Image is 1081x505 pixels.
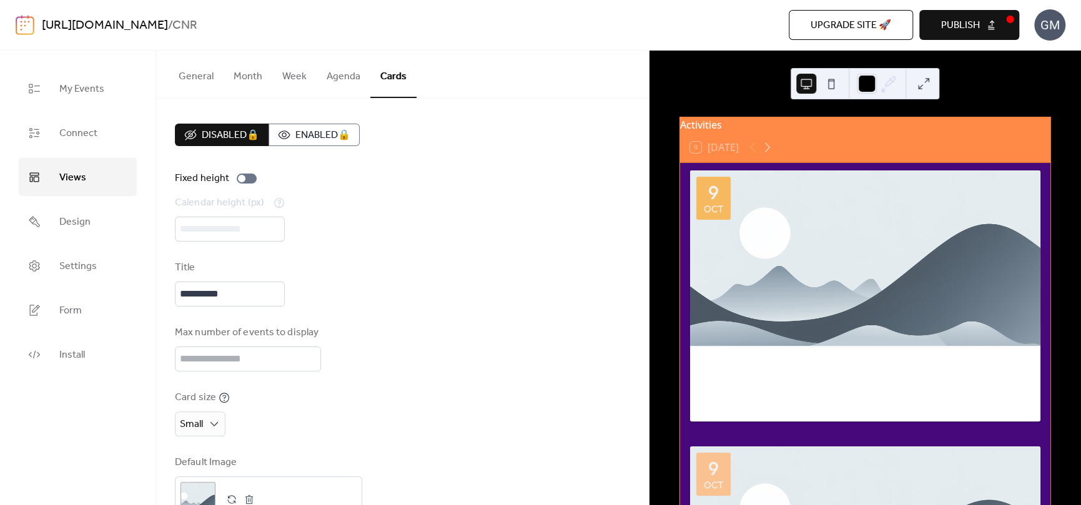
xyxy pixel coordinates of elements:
[59,168,86,187] span: Views
[19,202,137,240] a: Design
[690,358,1040,373] div: Gentle Stretch
[703,380,713,395] div: ​
[59,212,91,232] span: Design
[370,51,417,98] button: Cards
[919,10,1019,40] button: Publish
[19,158,137,196] a: Views
[19,335,137,373] a: Install
[59,345,85,365] span: Install
[718,394,748,409] span: 9:30am
[718,380,746,395] span: [DATE]
[224,51,272,97] button: Month
[941,18,980,33] span: Publish
[789,10,913,40] button: Upgrade site 🚀
[19,291,137,329] a: Form
[175,455,360,470] div: Default Image
[708,183,719,202] div: 9
[169,51,224,97] button: General
[175,260,282,275] div: Title
[16,15,34,35] img: logo
[59,79,104,99] span: My Events
[704,480,723,489] div: Oct
[59,301,82,320] span: Form
[19,247,137,285] a: Settings
[175,325,318,340] div: Max number of events to display
[272,51,317,97] button: Week
[19,114,137,152] a: Connect
[811,18,891,33] span: Upgrade site 🚀
[175,390,216,405] div: Card size
[703,394,713,409] div: ​
[180,414,203,434] span: Small
[19,69,137,107] a: My Events
[704,204,723,213] div: Oct
[680,117,1050,132] div: Activities
[752,394,787,409] span: 10:00am
[168,14,172,37] b: /
[42,14,168,37] a: [URL][DOMAIN_NAME]
[317,51,370,97] button: Agenda
[175,171,229,186] div: Fixed height
[59,124,97,143] span: Connect
[748,394,752,409] span: -
[1034,9,1065,41] div: GM
[708,459,719,478] div: 9
[59,257,97,276] span: Settings
[172,14,197,37] b: CNR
